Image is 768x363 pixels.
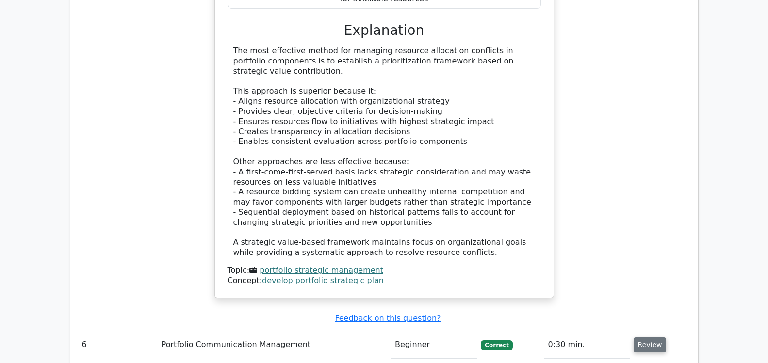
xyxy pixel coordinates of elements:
[78,331,158,359] td: 6
[391,331,477,359] td: Beginner
[228,276,541,286] div: Concept:
[634,337,667,352] button: Review
[158,331,391,359] td: Portfolio Communication Management
[262,276,384,285] a: develop portfolio strategic plan
[544,331,629,359] td: 0:30 min.
[233,46,535,258] div: The most effective method for managing resource allocation conflicts in portfolio components is t...
[481,340,512,350] span: Correct
[233,22,535,39] h3: Explanation
[228,266,541,276] div: Topic:
[335,314,441,323] a: Feedback on this question?
[260,266,383,275] a: portfolio strategic management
